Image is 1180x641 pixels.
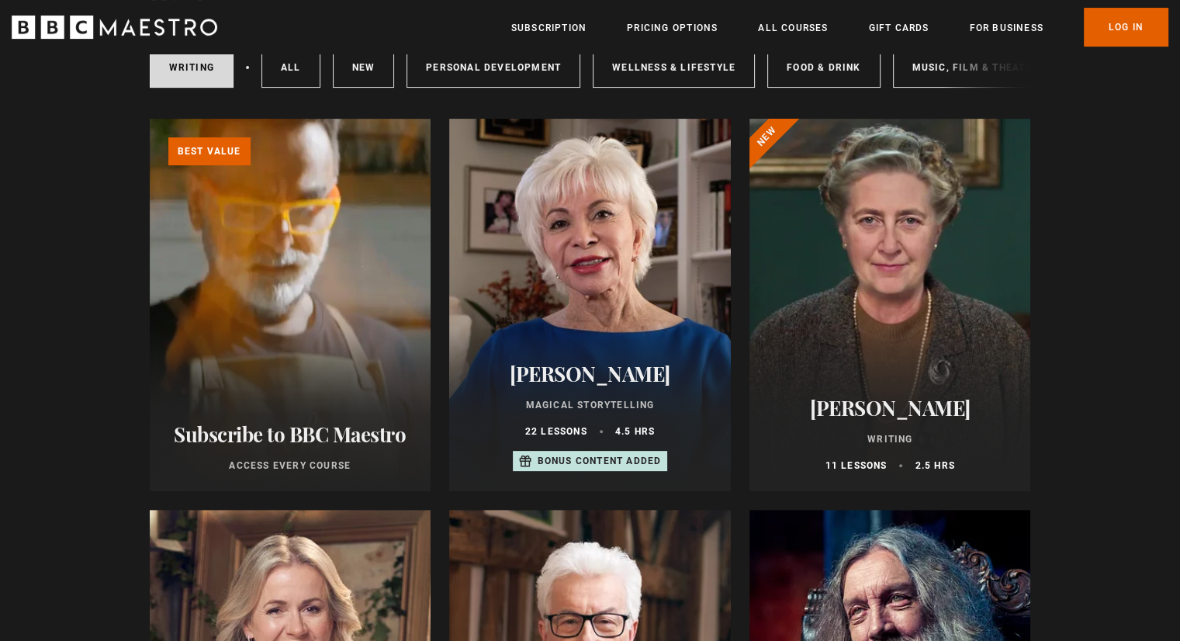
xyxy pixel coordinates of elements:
[407,47,580,88] a: Personal Development
[915,459,954,473] p: 2.5 hrs
[749,119,1031,491] a: [PERSON_NAME] Writing 11 lessons 2.5 hrs New
[333,47,395,88] a: New
[767,47,880,88] a: Food & Drink
[511,8,1168,47] nav: Primary
[538,454,662,468] p: Bonus content added
[758,20,828,36] a: All Courses
[1084,8,1168,47] a: Log In
[12,16,217,39] svg: BBC Maestro
[525,424,587,438] p: 22 lessons
[868,20,929,36] a: Gift Cards
[468,362,712,386] h2: [PERSON_NAME]
[615,424,655,438] p: 4.5 hrs
[768,432,1012,446] p: Writing
[768,396,1012,420] h2: [PERSON_NAME]
[969,20,1043,36] a: For business
[261,47,320,88] a: All
[511,20,587,36] a: Subscription
[168,137,251,165] p: Best value
[150,47,234,88] a: Writing
[825,459,887,473] p: 11 lessons
[627,20,718,36] a: Pricing Options
[893,47,1058,88] a: Music, Film & Theatre
[449,119,731,491] a: [PERSON_NAME] Magical Storytelling 22 lessons 4.5 hrs Bonus content added
[593,47,755,88] a: Wellness & Lifestyle
[468,398,712,412] p: Magical Storytelling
